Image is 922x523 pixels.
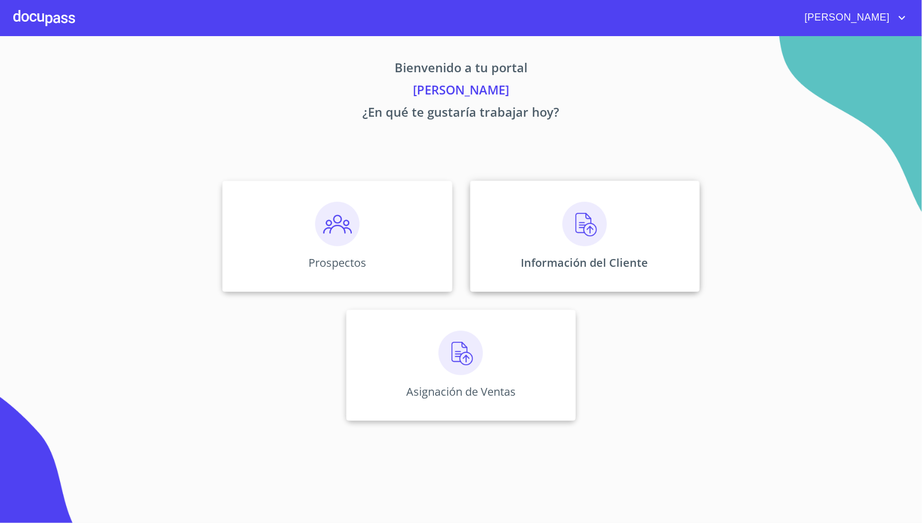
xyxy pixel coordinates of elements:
img: prospectos.png [315,202,360,246]
p: Bienvenido a tu portal [119,58,804,81]
img: carga.png [562,202,607,246]
p: [PERSON_NAME] [119,81,804,103]
p: Asignación de Ventas [406,384,516,399]
button: account of current user [796,9,909,27]
p: Información del Cliente [521,255,649,270]
p: ¿En qué te gustaría trabajar hoy? [119,103,804,125]
p: Prospectos [308,255,366,270]
span: [PERSON_NAME] [796,9,895,27]
img: carga.png [438,331,483,375]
